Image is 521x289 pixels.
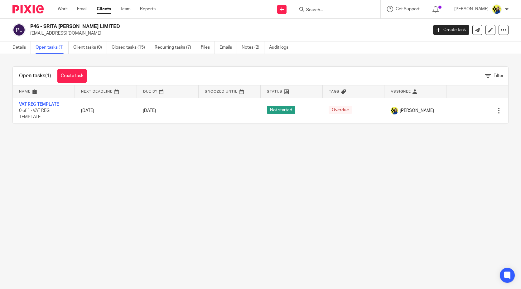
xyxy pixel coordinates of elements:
[30,30,424,36] p: [EMAIL_ADDRESS][DOMAIN_NAME]
[396,7,420,11] span: Get Support
[433,25,469,35] a: Create task
[77,6,87,12] a: Email
[267,106,295,114] span: Not started
[75,98,137,123] td: [DATE]
[329,90,340,93] span: Tags
[329,106,352,114] span: Overdue
[494,74,504,78] span: Filter
[454,6,489,12] p: [PERSON_NAME]
[112,41,150,54] a: Closed tasks (15)
[45,73,51,78] span: (1)
[306,7,362,13] input: Search
[36,41,69,54] a: Open tasks (1)
[400,108,434,114] span: [PERSON_NAME]
[492,4,502,14] img: Bobo-Starbridge%201.jpg
[269,41,293,54] a: Audit logs
[30,23,345,30] h2: P46 - SRITA [PERSON_NAME] LIMITED
[12,23,26,36] img: svg%3E
[19,102,59,107] a: VAT REG TEMPLATE
[12,5,44,13] img: Pixie
[242,41,264,54] a: Notes (2)
[219,41,237,54] a: Emails
[143,108,156,113] span: [DATE]
[267,90,282,93] span: Status
[73,41,107,54] a: Client tasks (0)
[19,108,50,119] span: 0 of 1 · VAT REG TEMPLATE
[58,6,68,12] a: Work
[57,69,87,83] a: Create task
[140,6,156,12] a: Reports
[155,41,196,54] a: Recurring tasks (7)
[97,6,111,12] a: Clients
[201,41,215,54] a: Files
[12,41,31,54] a: Details
[19,73,51,79] h1: Open tasks
[391,107,398,114] img: Bobo-Starbridge%201.jpg
[205,90,238,93] span: Snoozed Until
[120,6,131,12] a: Team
